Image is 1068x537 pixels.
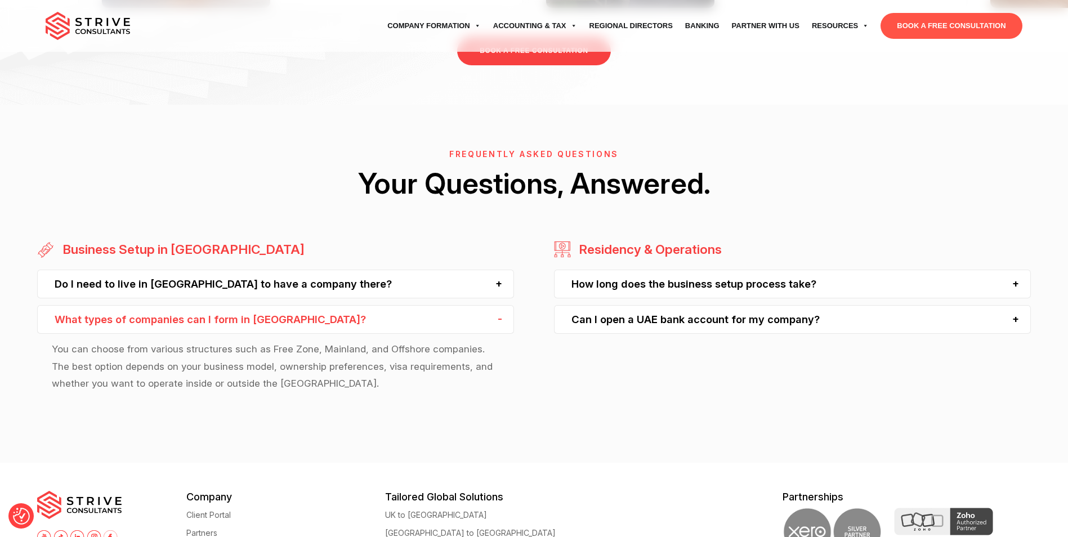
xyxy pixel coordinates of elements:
img: main-logo.svg [46,12,130,40]
a: UK to [GEOGRAPHIC_DATA] [385,511,487,519]
a: Resources [806,10,875,42]
h3: Business Setup in [GEOGRAPHIC_DATA] [57,241,305,258]
button: Consent Preferences [13,508,30,525]
p: You can choose from various structures such as Free Zone, Mainland, and Offshore companies. The b... [52,341,499,392]
h5: Tailored Global Solutions [385,491,584,503]
div: Do I need to live in [GEOGRAPHIC_DATA] to have a company there? [37,270,514,298]
div: Can I open a UAE bank account for my company? [554,305,1031,334]
h3: Residency & Operations [573,241,722,258]
img: main-logo.svg [37,491,122,519]
h5: Partnerships [783,491,1031,503]
img: Revisit consent button [13,508,30,525]
a: Company Formation [381,10,487,42]
div: How long does the business setup process take? [554,270,1031,298]
a: Client Portal [186,511,231,519]
a: BOOK A FREE CONSULTATION [881,13,1022,39]
a: Accounting & Tax [487,10,583,42]
a: Banking [679,10,726,42]
h5: Company [186,491,385,503]
div: What types of companies can I form in [GEOGRAPHIC_DATA]? [37,305,514,334]
a: Regional Directors [583,10,679,42]
img: Zoho Partner [894,508,993,535]
a: [GEOGRAPHIC_DATA] to [GEOGRAPHIC_DATA] [385,529,556,537]
a: Partner with Us [726,10,806,42]
a: Partners [186,529,217,537]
